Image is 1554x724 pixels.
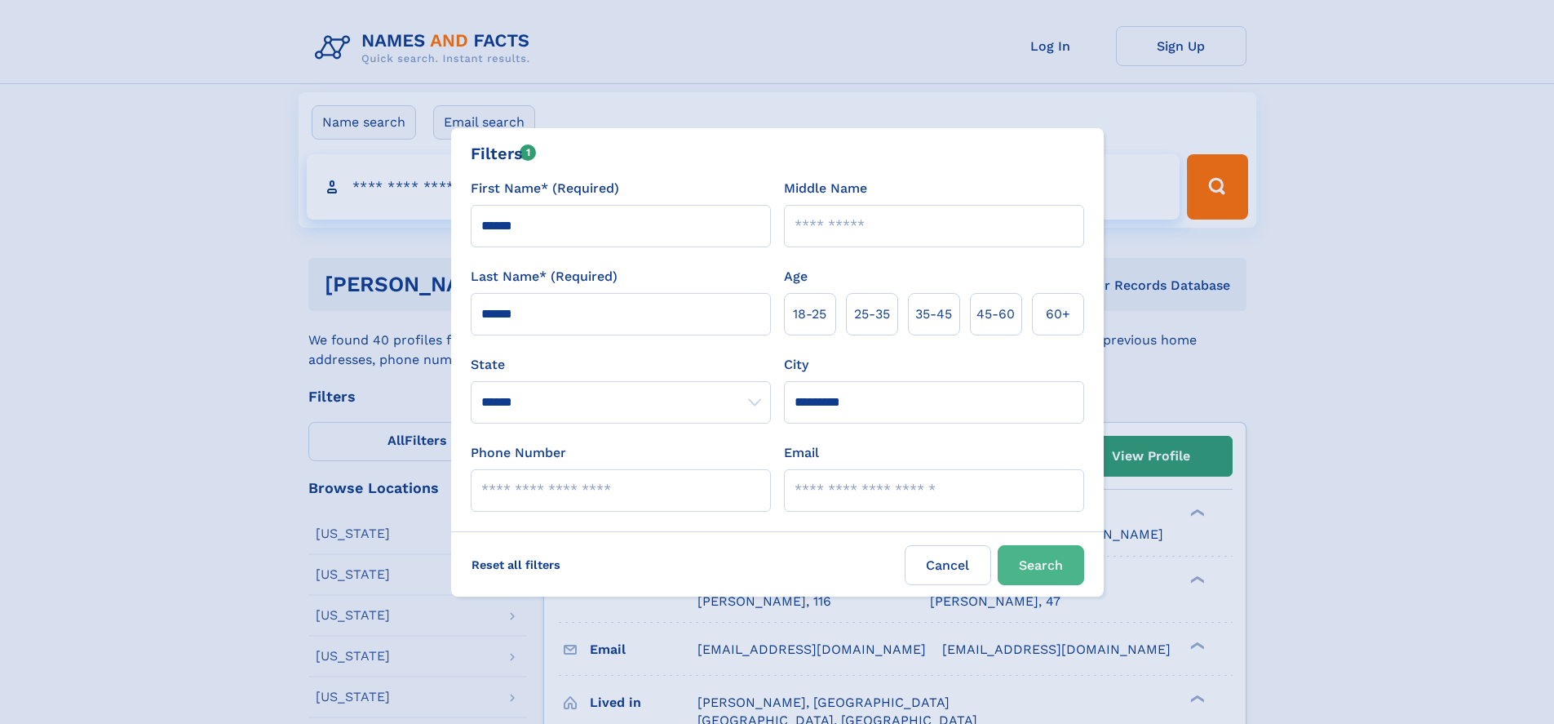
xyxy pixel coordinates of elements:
[976,304,1015,324] span: 45‑60
[471,141,537,166] div: Filters
[784,179,867,198] label: Middle Name
[471,355,771,375] label: State
[905,545,991,585] label: Cancel
[471,179,619,198] label: First Name* (Required)
[854,304,890,324] span: 25‑35
[461,545,571,584] label: Reset all filters
[998,545,1084,585] button: Search
[784,355,808,375] label: City
[471,267,618,286] label: Last Name* (Required)
[784,443,819,463] label: Email
[915,304,952,324] span: 35‑45
[471,443,566,463] label: Phone Number
[1046,304,1070,324] span: 60+
[784,267,808,286] label: Age
[793,304,826,324] span: 18‑25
